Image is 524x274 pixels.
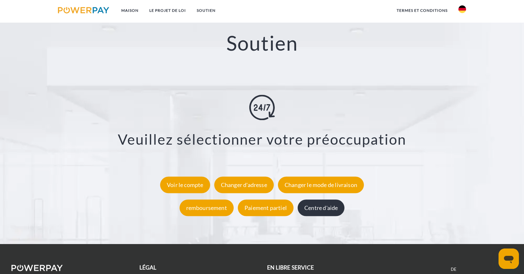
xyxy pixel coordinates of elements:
[167,182,203,189] font: Voir le compte
[296,205,346,212] a: Centre d'aide
[285,182,357,189] font: Changer le mode de livraison
[276,182,365,189] a: Changer le mode de livraison
[186,205,227,212] font: remboursement
[58,7,109,13] img: logo-powerpay.svg
[121,8,138,13] font: Maison
[213,182,275,189] a: Changer d'adresse
[458,5,466,13] img: de
[116,5,144,16] a: Maison
[304,205,338,212] font: Centre d'aide
[178,205,235,212] a: remboursement
[397,8,448,13] font: termes et conditions
[118,131,406,148] font: Veuillez sélectionner votre préoccupation
[149,8,186,13] font: LE PROJET DE LOI
[139,264,157,271] font: légal
[451,267,457,272] a: DE
[391,5,453,16] a: termes et conditions
[249,95,275,120] img: online-shopping.svg
[159,182,212,189] a: Voir le compte
[197,8,216,13] font: SOUTIEN
[11,265,63,271] img: logo-powerpay-white.svg
[244,205,287,212] font: Paiement partiel
[236,205,295,212] a: Paiement partiel
[144,5,191,16] a: LE PROJET DE LOI
[226,31,298,55] font: Soutien
[267,264,314,271] font: en libre service
[221,182,267,189] font: Changer d'adresse
[499,249,519,269] iframe: Bouton pour ouvrir la fenêtre de messagerie
[191,5,221,16] a: SOUTIEN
